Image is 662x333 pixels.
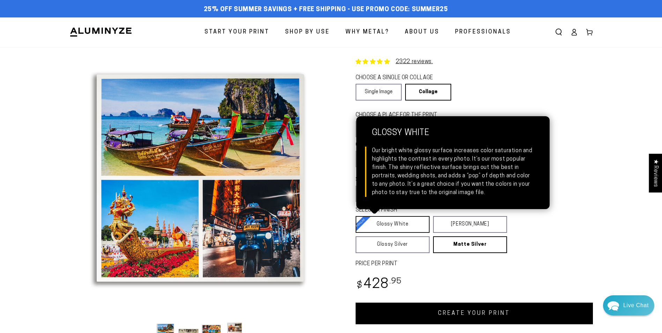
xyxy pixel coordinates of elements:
[356,278,402,291] bdi: 428
[345,27,389,37] span: Why Metal?
[356,176,450,184] legend: SELECT A SIZE
[356,260,593,268] label: PRICE PER PRINT
[356,303,593,324] a: CREATE YOUR PRINT
[623,295,649,316] div: Contact Us Directly
[396,59,433,65] a: 2322 reviews.
[356,216,430,233] a: Glossy White
[204,6,448,14] span: 25% off Summer Savings + Free Shipping - Use Promo Code: SUMMER25
[405,84,451,101] a: Collage
[356,141,446,149] legend: CHOOSE A SHAPE
[356,121,402,137] label: Table Top
[405,27,439,37] span: About Us
[69,27,132,37] img: Aluminyze
[280,23,335,42] a: Shop By Use
[433,236,507,253] a: Matte Silver
[356,84,402,101] a: Single Image
[603,295,654,316] div: Chat widget toggle
[433,216,507,233] a: [PERSON_NAME]
[356,74,445,82] legend: CHOOSE A SINGLE OR COLLAGE
[357,281,363,290] span: $
[340,23,394,42] a: Why Metal?
[356,111,445,119] legend: CHOOSE A PLACE FOR THE PRINT
[649,154,662,192] div: Click to open Judge.me floating reviews tab
[450,23,516,42] a: Professionals
[204,27,269,37] span: Start Your Print
[400,23,445,42] a: About Us
[455,27,511,37] span: Professionals
[285,27,330,37] span: Shop By Use
[389,277,402,286] sup: .95
[356,206,490,214] legend: SELECT A FINISH
[356,236,430,253] a: Glossy Silver
[372,147,534,197] div: Our bright white glossy surface increases color saturation and highlights the contrast in every p...
[551,24,566,40] summary: Search our site
[356,186,393,202] label: 8x24
[372,128,534,147] strong: Glossy White
[199,23,275,42] a: Start Your Print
